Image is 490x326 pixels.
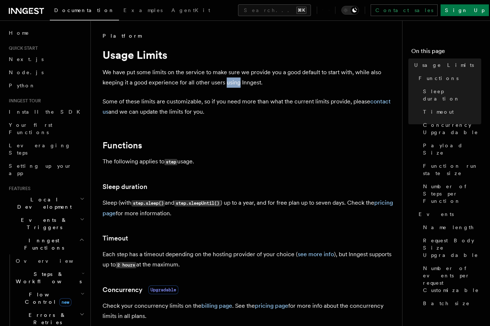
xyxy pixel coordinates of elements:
span: Usage Limits [414,61,474,69]
a: Batch size [420,297,481,310]
a: Timeout [420,105,481,118]
span: Python [9,83,36,88]
span: Your first Functions [9,122,52,135]
span: Number of events per request Customizable [423,265,481,294]
span: Functions [419,75,459,82]
span: Name length [423,224,474,231]
a: Request Body Size Upgradable [420,234,481,262]
span: Sleep duration [423,88,481,102]
a: Examples [119,2,167,20]
span: Home [9,29,29,37]
a: Your first Functions [6,118,86,139]
button: Search...⌘K [238,4,311,16]
span: Install the SDK [9,109,85,115]
a: Name length [420,221,481,234]
button: Inngest Functions [6,234,86,254]
button: Events & Triggers [6,213,86,234]
span: Events & Triggers [6,216,80,231]
span: Platform [103,32,141,39]
p: Check your concurrency limits on the . See the for more info about the concurrency limits in all ... [103,301,396,321]
a: Payload Size [420,139,481,159]
a: Number of events per request Customizable [420,262,481,297]
a: Events [416,208,481,221]
h4: On this page [411,47,481,58]
a: Setting up your app [6,159,86,180]
button: Toggle dark mode [341,6,359,15]
a: see more info [298,251,334,258]
a: pricing page [255,302,288,309]
span: Events [419,211,454,218]
span: Concurrency Upgradable [423,121,481,136]
p: Sleep (with and ) up to a year, and for free plan up to seven days. Check the for more information. [103,198,396,219]
span: Quick start [6,45,38,51]
a: Sleep duration [420,85,481,105]
a: Python [6,79,86,92]
button: Flow Controlnew [13,288,86,308]
span: Setting up your app [9,163,72,176]
a: Next.js [6,53,86,66]
span: Node.js [9,69,44,75]
span: new [59,298,71,306]
span: Batch size [423,300,470,307]
a: Overview [13,254,86,268]
code: step.sleep() [131,200,165,206]
span: Errors & Retries [13,311,79,326]
a: Node.js [6,66,86,79]
a: Function run state size [420,159,481,180]
a: Contact sales [371,4,438,16]
kbd: ⌘K [296,7,307,14]
p: We have put some limits on the service to make sure we provide you a good default to start with, ... [103,67,396,88]
code: 2 hours [116,262,136,268]
span: Features [6,186,30,192]
span: Examples [123,7,163,13]
button: Local Development [6,193,86,213]
h1: Usage Limits [103,48,396,61]
span: Overview [16,258,91,264]
span: Timeout [423,108,454,115]
p: Some of these limits are customizable, so if you need more than what the current limits provide, ... [103,96,396,117]
p: Each step has a timeout depending on the hosting provider of your choice ( ), but Inngest support... [103,249,396,270]
a: Sign Up [441,4,489,16]
a: Usage Limits [411,58,481,72]
span: Function run state size [423,162,481,177]
span: Documentation [54,7,115,13]
p: The following applies to usage. [103,156,396,167]
span: Next.js [9,56,44,62]
a: AgentKit [167,2,215,20]
a: Functions [416,72,481,85]
span: Inngest tour [6,98,41,104]
span: Steps & Workflows [13,270,82,285]
span: Upgradable [148,285,178,294]
span: Flow Control [13,291,81,306]
span: Local Development [6,196,80,211]
span: Leveraging Steps [9,143,71,156]
a: ConcurrencyUpgradable [103,285,178,295]
a: Number of Steps per Function [420,180,481,208]
span: Number of Steps per Function [423,183,481,205]
button: Steps & Workflows [13,268,86,288]
span: Payload Size [423,142,481,156]
a: Documentation [50,2,119,20]
a: Functions [103,140,142,151]
span: AgentKit [171,7,210,13]
a: Sleep duration [103,182,147,192]
span: Request Body Size Upgradable [423,237,481,259]
a: Leveraging Steps [6,139,86,159]
a: Install the SDK [6,105,86,118]
code: step [164,159,177,165]
code: step.sleepUntil() [174,200,220,206]
a: Concurrency Upgradable [420,118,481,139]
a: Timeout [103,233,128,243]
a: Home [6,26,86,39]
a: billing page [201,302,232,309]
span: Inngest Functions [6,237,79,251]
